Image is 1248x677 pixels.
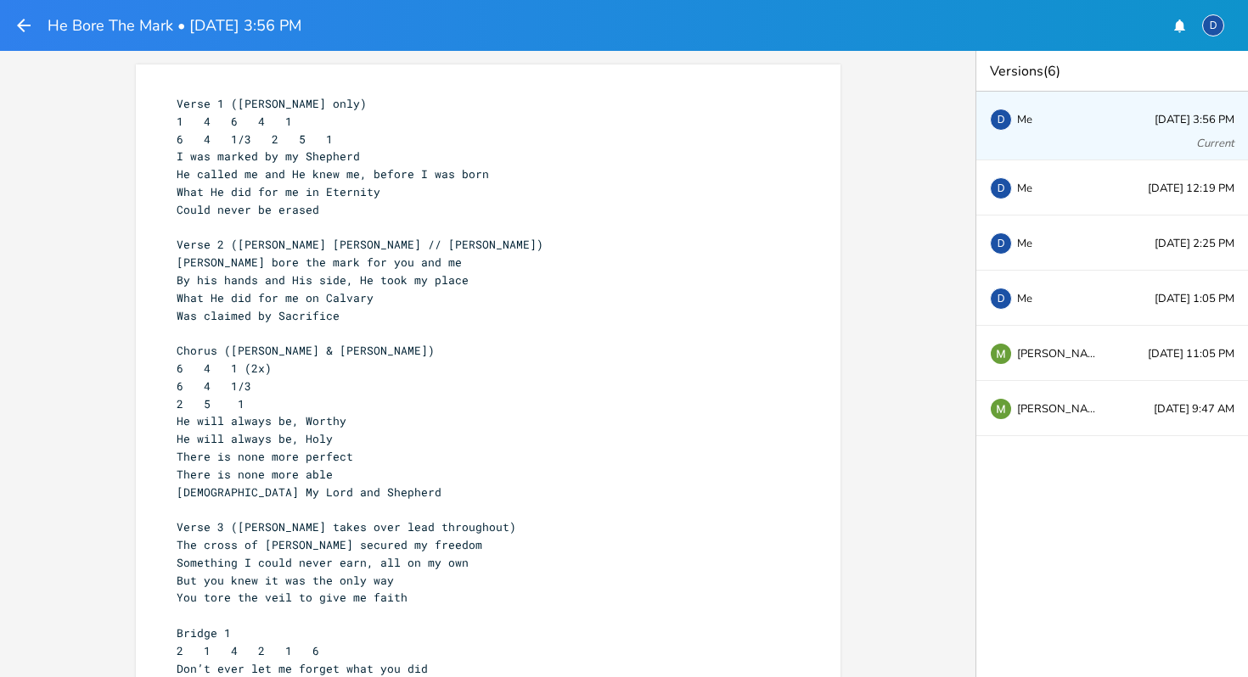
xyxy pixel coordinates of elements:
[48,18,301,33] h1: He Bore The Mark • [DATE] 3:56 PM
[177,308,340,323] span: Was claimed by Sacrifice
[1017,348,1102,360] span: [PERSON_NAME]
[177,643,319,658] span: 2 1 4 2 1 6
[177,661,428,676] span: Don’t ever let me forget what you did
[990,109,1012,131] div: David Jones
[177,361,272,376] span: 6 4 1 (2x)
[177,272,469,288] span: By his hands and His side, He took my place
[1148,183,1234,194] span: [DATE] 12:19 PM
[990,343,1012,365] img: Mik Sivak
[177,148,360,164] span: I was marked by my Shepherd
[177,625,231,641] span: Bridge 1
[1202,6,1224,45] button: D
[1155,238,1234,249] span: [DATE] 2:25 PM
[177,484,441,500] span: [DEMOGRAPHIC_DATA] My Lord and Shepherd
[177,290,374,305] span: What He did for me on Calvary
[177,184,380,199] span: What He did for me in Eternity
[177,343,435,358] span: Chorus ([PERSON_NAME] & [PERSON_NAME])
[177,537,482,552] span: The cross of [PERSON_NAME] secured my freedom
[177,378,251,394] span: 6 4 1/3
[1155,115,1234,126] span: [DATE] 3:56 PM
[177,114,292,129] span: 1 4 6 4 1
[1017,114,1032,126] span: Me
[177,467,333,482] span: There is none more able
[177,555,469,570] span: Something I could never earn, all on my own
[177,255,462,270] span: [PERSON_NAME] bore the mark for you and me
[1148,349,1234,360] span: [DATE] 11:05 PM
[990,288,1012,310] div: David Jones
[177,590,408,605] span: You tore the veil to give me faith
[177,202,319,217] span: Could never be erased
[1017,238,1032,249] span: Me
[990,232,1012,255] div: David Jones
[1154,404,1234,415] span: [DATE] 9:47 AM
[177,131,333,147] span: 6 4 1/3 2 5 1
[177,166,489,182] span: He called me and He knew me, before I was born
[177,449,353,464] span: There is none more perfect
[990,398,1012,420] img: Mik Sivak
[177,237,543,252] span: Verse 2 ([PERSON_NAME] [PERSON_NAME] // [PERSON_NAME])
[976,51,1248,92] div: Versions (6)
[177,573,394,588] span: But you knew it was the only way
[177,413,346,428] span: He will always be, Worthy
[1017,293,1032,305] span: Me
[177,431,333,446] span: He will always be, Holy
[1155,294,1234,305] span: [DATE] 1:05 PM
[1017,403,1102,415] span: [PERSON_NAME]
[1017,182,1032,194] span: Me
[990,177,1012,199] div: David Jones
[1202,14,1224,36] div: David Jones
[1196,138,1234,149] div: Current
[177,519,516,534] span: Verse 3 ([PERSON_NAME] takes over lead throughout)
[177,96,367,111] span: Verse 1 ([PERSON_NAME] only)
[177,396,245,411] span: 2 5 1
